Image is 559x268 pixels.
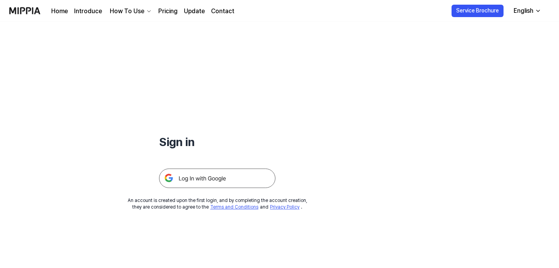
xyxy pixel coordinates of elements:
button: English [507,3,546,19]
a: Pricing [158,7,178,16]
button: How To Use [108,7,152,16]
button: Service Brochure [452,5,504,17]
h1: Sign in [159,134,275,150]
a: Privacy Policy [270,204,299,210]
a: Contact [211,7,234,16]
a: Introduce [74,7,102,16]
div: An account is created upon the first login, and by completing the account creation, they are cons... [128,197,307,211]
a: Update [184,7,205,16]
img: 구글 로그인 버튼 [159,169,275,188]
div: How To Use [108,7,146,16]
a: Home [51,7,68,16]
div: English [512,6,535,16]
a: Terms and Conditions [210,204,258,210]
